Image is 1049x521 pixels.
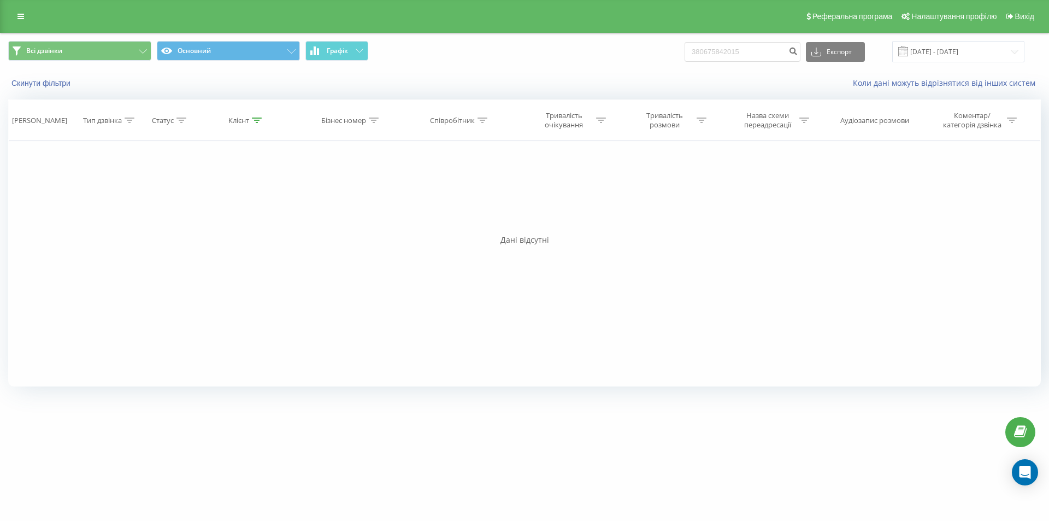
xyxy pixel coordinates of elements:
button: Основний [157,41,300,61]
div: Клієнт [228,116,249,125]
div: [PERSON_NAME] [12,116,67,125]
div: Аудіозапис розмови [840,116,909,125]
div: Тривалість розмови [635,111,694,130]
div: Бізнес номер [321,116,366,125]
button: Графік [305,41,368,61]
div: Співробітник [430,116,475,125]
span: Всі дзвінки [26,46,62,55]
span: Графік [327,47,348,55]
div: Тривалість очікування [535,111,593,130]
span: Налаштування профілю [911,12,997,21]
button: Експорт [806,42,865,62]
div: Коментар/категорія дзвінка [940,111,1004,130]
div: Open Intercom Messenger [1012,459,1038,485]
div: Назва схеми переадресації [738,111,797,130]
a: Коли дані можуть відрізнятися вiд інших систем [853,78,1041,88]
div: Дані відсутні [8,235,1041,245]
div: Тип дзвінка [83,116,122,125]
button: Скинути фільтри [8,78,76,88]
button: Всі дзвінки [8,41,151,61]
div: Статус [152,116,174,125]
input: Пошук за номером [685,42,800,62]
span: Реферальна програма [812,12,893,21]
span: Вихід [1015,12,1034,21]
